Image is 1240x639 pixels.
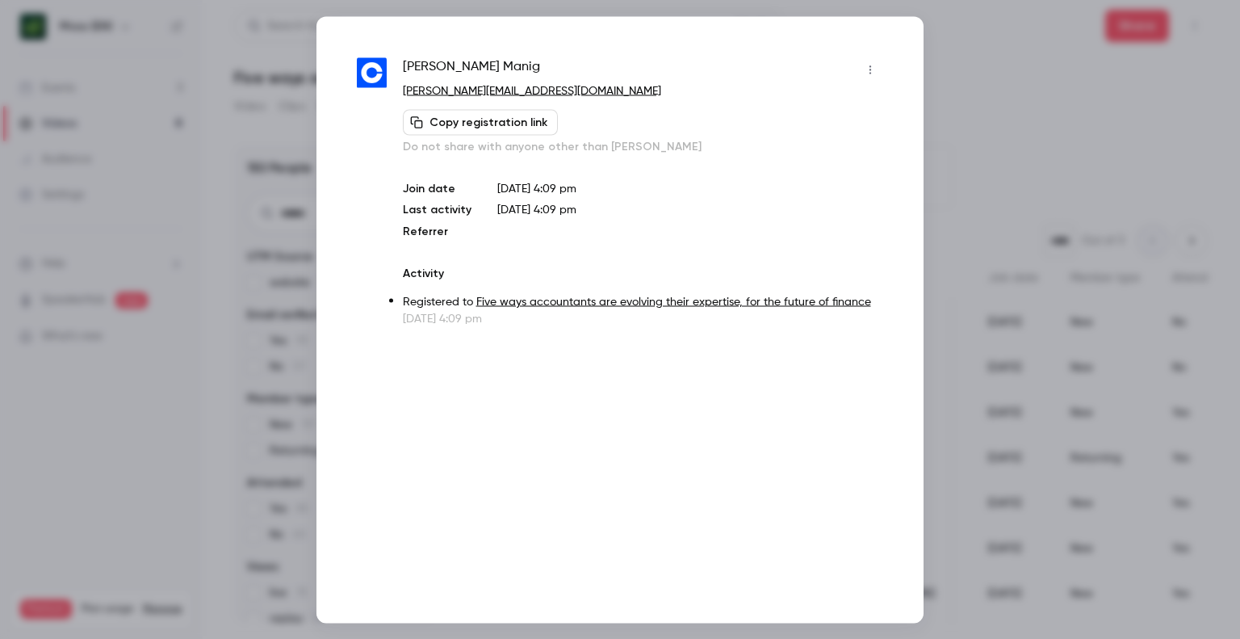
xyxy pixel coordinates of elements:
a: Five ways accountants are evolving their expertise, for the future of finance [476,296,871,307]
p: Activity [403,265,883,281]
button: Copy registration link [403,109,558,135]
p: Referrer [403,223,471,239]
img: coinbase.com [357,58,387,88]
p: [DATE] 4:09 pm [497,180,883,196]
span: [DATE] 4:09 pm [497,204,576,215]
p: Registered to [403,293,883,310]
span: [PERSON_NAME] Manig [403,57,540,82]
p: Do not share with anyone other than [PERSON_NAME] [403,138,883,154]
a: [PERSON_NAME][EMAIL_ADDRESS][DOMAIN_NAME] [403,85,661,96]
p: Last activity [403,201,471,218]
p: [DATE] 4:09 pm [403,310,883,326]
p: Join date [403,180,471,196]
